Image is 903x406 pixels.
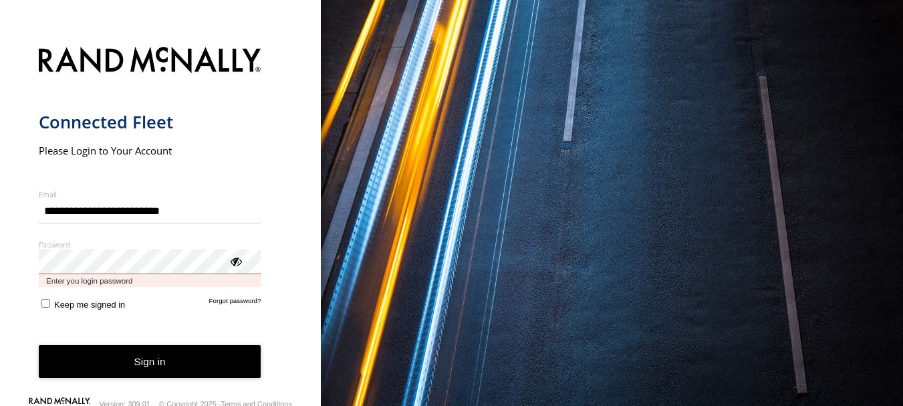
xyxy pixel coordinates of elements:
[229,254,242,268] div: ViewPassword
[39,111,261,133] h1: Connected Fleet
[39,144,261,157] h2: Please Login to Your Account
[39,44,261,78] img: Rand McNally
[41,299,50,308] input: Keep me signed in
[39,239,261,249] label: Password
[39,39,283,399] form: main
[54,300,125,310] span: Keep me signed in
[39,274,261,287] span: Enter you login password
[209,297,261,310] a: Forgot password?
[39,189,261,199] label: Email
[39,345,261,378] button: Sign in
